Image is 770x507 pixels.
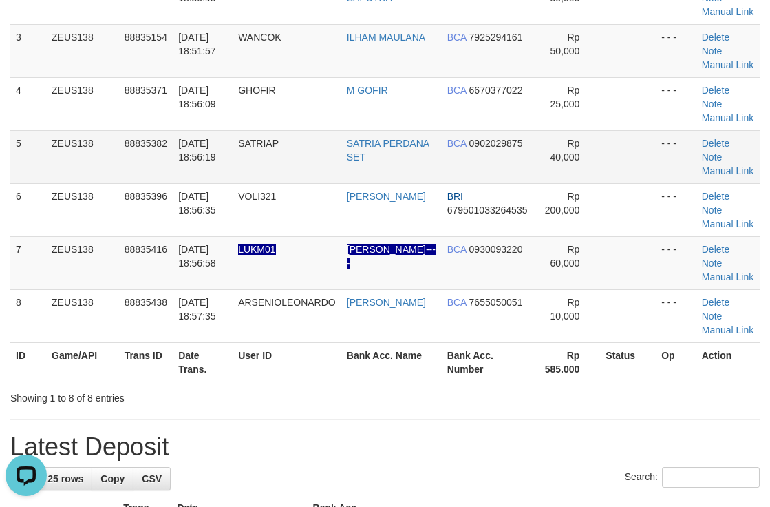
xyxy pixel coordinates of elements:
[550,85,579,110] span: Rp 25,000
[656,24,696,77] td: - - -
[46,342,119,382] th: Game/API
[178,297,216,322] span: [DATE] 18:57:35
[46,289,119,342] td: ZEUS138
[550,297,579,322] span: Rp 10,000
[125,191,167,202] span: 88835396
[238,85,275,96] span: GHOFIR
[10,386,310,405] div: Showing 1 to 8 of 8 entries
[10,183,46,236] td: 6
[469,297,523,308] span: Copy 7655050051 to clipboard
[10,236,46,289] td: 7
[347,297,426,308] a: [PERSON_NAME]
[447,191,463,202] span: BRI
[238,244,275,255] span: Nama rekening ada tanda titik/strip, harap diedit
[702,205,723,216] a: Note
[46,130,119,183] td: ZEUS138
[178,191,216,216] span: [DATE] 18:56:35
[125,138,167,149] span: 88835382
[550,138,579,163] span: Rp 40,000
[656,130,696,183] td: - - -
[702,297,729,308] a: Delete
[447,32,467,43] span: BCA
[238,138,279,149] span: SATRIAP
[600,342,656,382] th: Status
[447,244,467,255] span: BCA
[238,297,336,308] span: ARSENIOLEONARDO
[469,85,523,96] span: Copy 6670377022 to clipboard
[178,32,216,56] span: [DATE] 18:51:57
[125,85,167,96] span: 88835371
[125,32,167,43] span: 88835154
[447,297,467,308] span: BCA
[702,191,729,202] a: Delete
[347,85,388,96] a: M GOFIR
[550,32,579,56] span: Rp 50,000
[347,138,429,163] a: SATRIA PERDANA SET
[46,183,119,236] td: ZEUS138
[100,473,125,484] span: Copy
[119,342,173,382] th: Trans ID
[10,342,46,382] th: ID
[656,77,696,130] td: - - -
[702,6,754,17] a: Manual Link
[702,311,723,322] a: Note
[702,138,729,149] a: Delete
[702,152,723,163] a: Note
[545,191,580,216] span: Rp 200,000
[92,467,133,490] a: Copy
[702,258,723,269] a: Note
[10,24,46,77] td: 3
[10,77,46,130] td: 4
[702,165,754,176] a: Manual Link
[173,342,233,382] th: Date Trans.
[10,433,760,461] h1: Latest Deposit
[469,32,523,43] span: Copy 7925294161 to clipboard
[6,6,47,47] button: Open LiveChat chat widget
[662,467,760,488] input: Search:
[125,297,167,308] span: 88835438
[702,99,723,110] a: Note
[341,342,442,382] th: Bank Acc. Name
[702,45,723,56] a: Note
[550,244,579,269] span: Rp 60,000
[533,342,600,382] th: Rp 585.000
[625,467,760,488] label: Search:
[702,271,754,282] a: Manual Link
[347,191,426,202] a: [PERSON_NAME]
[10,130,46,183] td: 5
[46,77,119,130] td: ZEUS138
[469,138,523,149] span: Copy 0902029875 to clipboard
[656,183,696,236] td: - - -
[238,32,281,43] span: WANCOK
[702,85,729,96] a: Delete
[702,32,729,43] a: Delete
[469,244,523,255] span: Copy 0930093220 to clipboard
[347,32,425,43] a: ILHAM MAULANA
[238,191,276,202] span: VOLI321
[702,324,754,335] a: Manual Link
[702,218,754,229] a: Manual Link
[447,85,467,96] span: BCA
[347,244,436,269] a: [PERSON_NAME]----
[696,342,760,382] th: Action
[702,59,754,70] a: Manual Link
[133,467,171,490] a: CSV
[442,342,534,382] th: Bank Acc. Number
[46,236,119,289] td: ZEUS138
[656,289,696,342] td: - - -
[46,24,119,77] td: ZEUS138
[447,205,528,216] span: Copy 679501033264535 to clipboard
[125,244,167,255] span: 88835416
[702,244,729,255] a: Delete
[702,112,754,123] a: Manual Link
[656,342,696,382] th: Op
[656,236,696,289] td: - - -
[178,85,216,110] span: [DATE] 18:56:09
[178,244,216,269] span: [DATE] 18:56:58
[447,138,467,149] span: BCA
[178,138,216,163] span: [DATE] 18:56:19
[142,473,162,484] span: CSV
[233,342,341,382] th: User ID
[10,289,46,342] td: 8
